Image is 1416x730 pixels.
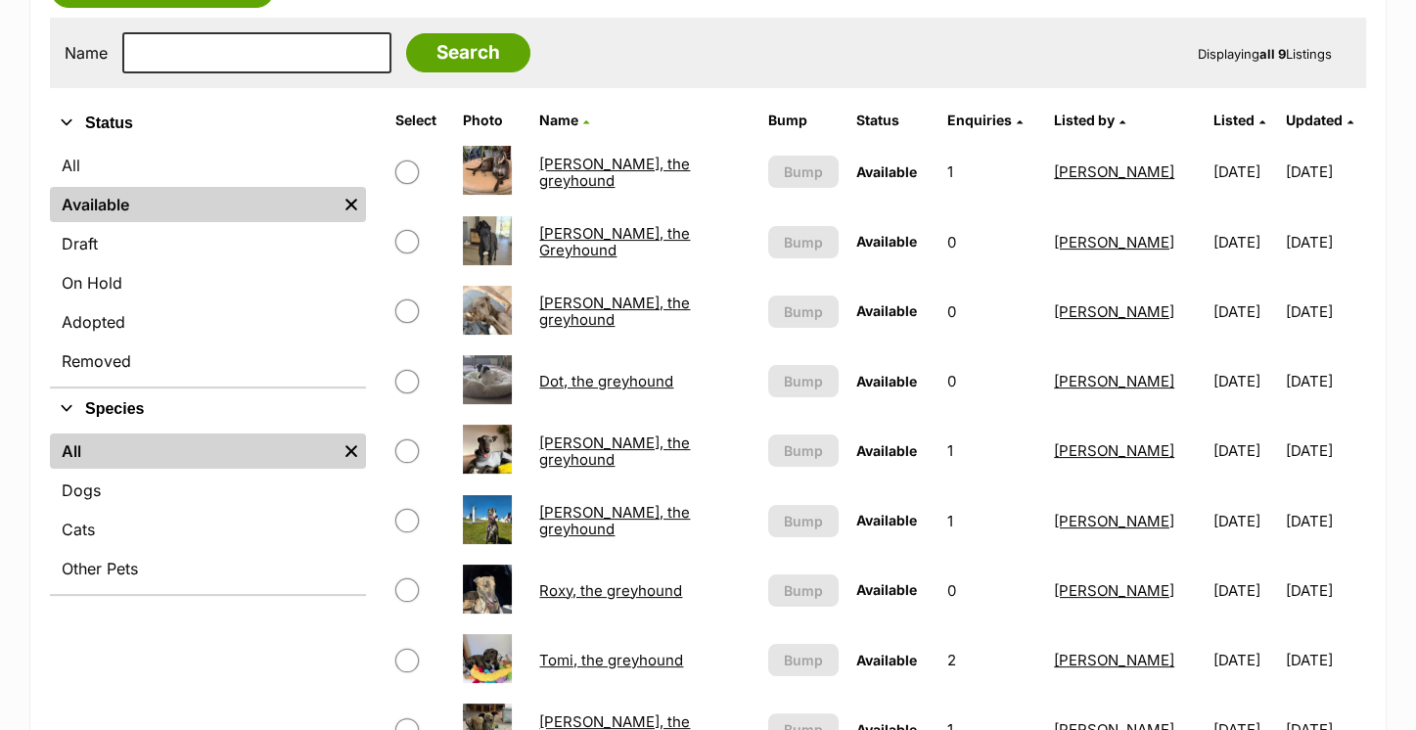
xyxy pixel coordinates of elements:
a: [PERSON_NAME] [1054,441,1174,460]
a: Listed [1213,112,1265,128]
a: Dogs [50,473,366,508]
td: [DATE] [1206,626,1284,694]
a: On Hold [50,265,366,300]
td: [DATE] [1206,487,1284,555]
td: 0 [938,278,1044,345]
strong: all 9 [1259,46,1286,62]
a: Removed [50,343,366,379]
a: Enquiries [946,112,1022,128]
a: Roxy, the greyhound [539,581,682,600]
td: [DATE] [1286,626,1364,694]
td: 0 [938,208,1044,276]
button: Bump [768,226,839,258]
th: Bump [760,105,846,136]
span: Available [856,512,917,528]
a: All [50,433,337,469]
a: [PERSON_NAME] [1054,512,1174,530]
a: Remove filter [337,433,366,469]
button: Species [50,396,366,422]
td: 0 [938,557,1044,624]
a: [PERSON_NAME] [1054,162,1174,181]
span: Available [856,373,917,389]
td: 0 [938,347,1044,415]
td: 1 [938,417,1044,484]
button: Status [50,111,366,136]
td: [DATE] [1286,278,1364,345]
a: [PERSON_NAME], the greyhound [539,155,690,190]
td: [DATE] [1206,417,1284,484]
td: [DATE] [1286,208,1364,276]
span: Bump [784,650,823,670]
a: Other Pets [50,551,366,586]
a: [PERSON_NAME] [1054,581,1174,600]
button: Bump [768,156,839,188]
a: Available [50,187,337,222]
a: Draft [50,226,366,261]
span: Bump [784,161,823,182]
span: Bump [784,232,823,252]
td: [DATE] [1286,557,1364,624]
button: Bump [768,434,839,467]
span: Bump [784,580,823,601]
a: Adopted [50,304,366,340]
td: 2 [938,626,1044,694]
span: Listed by [1054,112,1115,128]
span: Bump [784,301,823,322]
button: Bump [768,505,839,537]
span: Bump [784,440,823,461]
div: Status [50,144,366,387]
td: [DATE] [1206,557,1284,624]
td: 1 [938,138,1044,205]
a: [PERSON_NAME] [1054,651,1174,669]
th: Select [388,105,453,136]
span: Displaying Listings [1198,46,1332,62]
td: [DATE] [1206,138,1284,205]
span: translation missing: en.admin.listings.index.attributes.enquiries [946,112,1011,128]
a: Listed by [1054,112,1125,128]
th: Status [848,105,936,136]
input: Search [406,33,530,72]
th: Photo [455,105,529,136]
span: Available [856,652,917,668]
span: Bump [784,511,823,531]
span: Bump [784,371,823,391]
td: [DATE] [1206,278,1284,345]
a: Dot, the greyhound [539,372,673,390]
a: [PERSON_NAME], the greyhound [539,294,690,329]
td: [DATE] [1206,208,1284,276]
a: [PERSON_NAME] [1054,372,1174,390]
button: Bump [768,574,839,607]
td: [DATE] [1286,138,1364,205]
button: Bump [768,296,839,328]
a: Remove filter [337,187,366,222]
span: Name [539,112,578,128]
a: Cats [50,512,366,547]
a: [PERSON_NAME], the greyhound [539,433,690,469]
span: Available [856,233,917,250]
a: Name [539,112,589,128]
a: All [50,148,366,183]
span: Available [856,302,917,319]
td: [DATE] [1286,417,1364,484]
a: [PERSON_NAME] [1054,302,1174,321]
td: [DATE] [1206,347,1284,415]
button: Bump [768,644,839,676]
a: Tomi, the greyhound [539,651,683,669]
span: Available [856,581,917,598]
span: Available [856,163,917,180]
td: 1 [938,487,1044,555]
a: [PERSON_NAME], the Greyhound [539,224,690,259]
td: [DATE] [1286,487,1364,555]
button: Bump [768,365,839,397]
a: Updated [1286,112,1353,128]
span: Available [856,442,917,459]
td: [DATE] [1286,347,1364,415]
a: [PERSON_NAME] [1054,233,1174,251]
label: Name [65,44,108,62]
span: Updated [1286,112,1343,128]
div: Species [50,430,366,594]
span: Listed [1213,112,1255,128]
a: [PERSON_NAME], the greyhound [539,503,690,538]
